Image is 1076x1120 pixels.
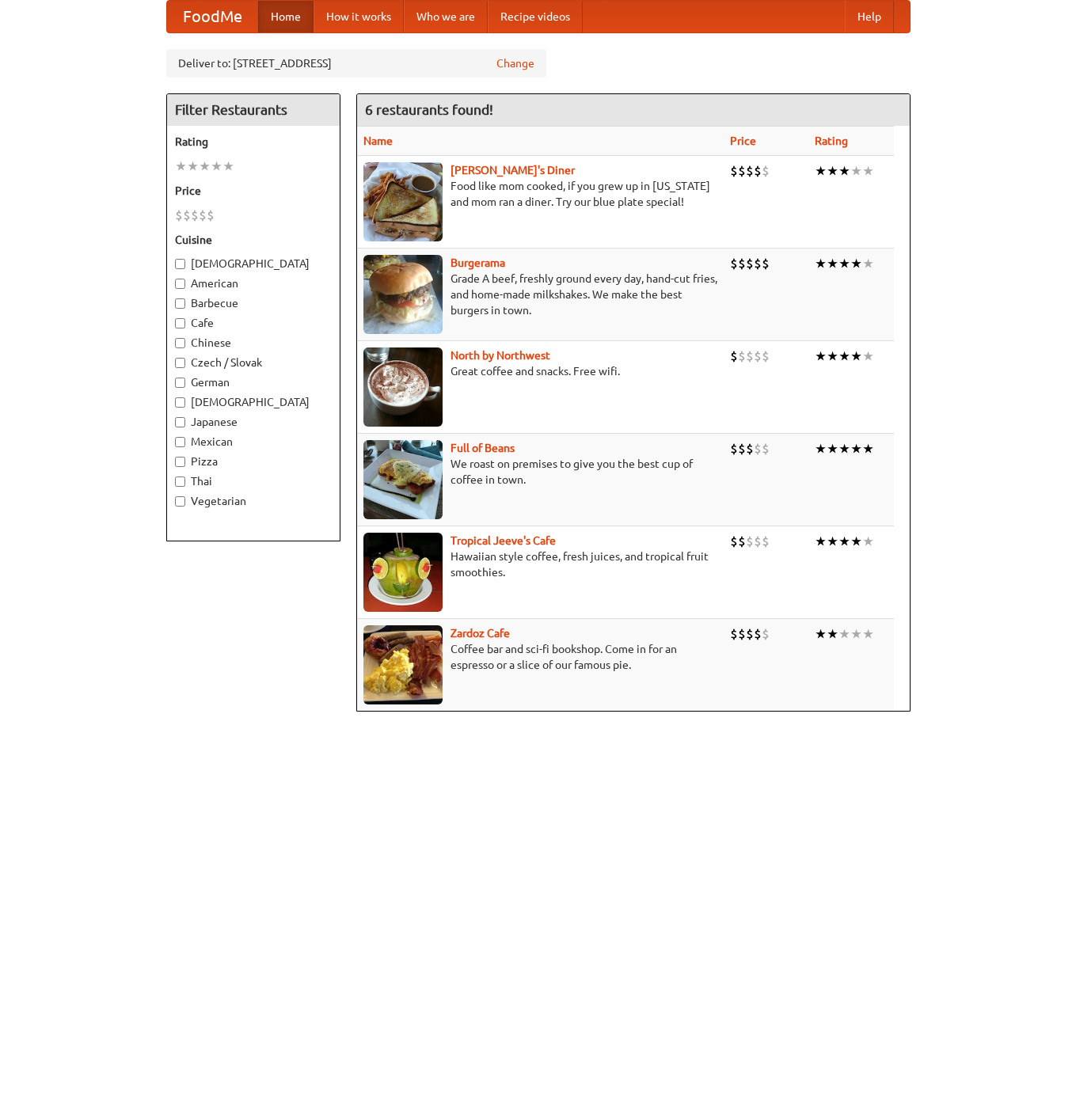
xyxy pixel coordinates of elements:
[175,473,332,489] label: Thai
[175,476,185,487] input: Thai
[175,338,185,348] input: Chinese
[838,162,850,180] li: ★
[175,493,332,509] label: Vegetarian
[862,440,874,457] li: ★
[850,162,862,180] li: ★
[314,1,404,32] a: How it works
[838,347,850,365] li: ★
[175,232,332,248] h5: Cuisine
[746,255,754,272] li: $
[363,440,443,519] img: beans.jpg
[862,347,874,365] li: ★
[838,533,850,550] li: ★
[175,279,185,289] input: American
[815,162,827,180] li: ★
[175,355,332,370] label: Czech / Slovak
[850,255,862,272] li: ★
[363,533,443,612] img: jeeves.jpg
[258,1,314,32] a: Home
[175,358,185,368] input: Czech / Slovak
[838,625,850,643] li: ★
[363,162,443,241] img: sallys.jpg
[183,207,191,224] li: $
[762,162,770,180] li: $
[738,440,746,457] li: $
[363,363,717,379] p: Great coffee and snacks. Free wifi.
[175,496,185,507] input: Vegetarian
[730,162,738,180] li: $
[838,440,850,457] li: ★
[175,256,332,271] label: [DEMOGRAPHIC_DATA]
[175,454,332,469] label: Pizza
[762,347,770,365] li: $
[167,1,258,32] a: FoodMe
[187,158,199,175] li: ★
[365,102,493,117] ng-pluralize: 6 restaurants found!
[175,315,332,331] label: Cafe
[827,440,838,457] li: ★
[738,347,746,365] li: $
[175,134,332,150] h5: Rating
[175,335,332,351] label: Chinese
[167,94,340,126] h4: Filter Restaurants
[754,440,762,457] li: $
[862,162,874,180] li: ★
[738,625,746,643] li: $
[815,625,827,643] li: ★
[404,1,488,32] a: Who we are
[199,158,211,175] li: ★
[363,271,717,318] p: Grade A beef, freshly ground every day, hand-cut fries, and home-made milkshakes. We make the bes...
[496,55,534,71] a: Change
[175,158,187,175] li: ★
[815,255,827,272] li: ★
[746,533,754,550] li: $
[363,456,717,488] p: We roast on premises to give you the best cup of coffee in town.
[175,183,332,199] h5: Price
[815,440,827,457] li: ★
[199,207,207,224] li: $
[754,162,762,180] li: $
[738,533,746,550] li: $
[451,349,550,362] a: North by Northwest
[827,625,838,643] li: ★
[746,440,754,457] li: $
[363,255,443,334] img: burgerama.jpg
[730,625,738,643] li: $
[754,625,762,643] li: $
[363,549,717,580] p: Hawaiian style coffee, fresh juices, and tropical fruit smoothies.
[815,135,848,147] a: Rating
[207,207,215,224] li: $
[363,347,443,427] img: north.jpg
[762,625,770,643] li: $
[175,437,185,447] input: Mexican
[175,298,185,309] input: Barbecue
[746,625,754,643] li: $
[827,533,838,550] li: ★
[862,255,874,272] li: ★
[451,627,510,640] a: Zardoz Cafe
[451,164,575,177] a: [PERSON_NAME]'s Diner
[754,533,762,550] li: $
[175,374,332,390] label: German
[211,158,222,175] li: ★
[175,275,332,291] label: American
[363,641,717,673] p: Coffee bar and sci-fi bookshop. Come in for an espresso or a slice of our famous pie.
[451,256,505,269] a: Burgerama
[827,347,838,365] li: ★
[827,162,838,180] li: ★
[730,255,738,272] li: $
[175,414,332,430] label: Japanese
[451,442,515,454] b: Full of Beans
[451,534,556,547] b: Tropical Jeeve's Cafe
[191,207,199,224] li: $
[838,255,850,272] li: ★
[746,162,754,180] li: $
[746,347,754,365] li: $
[730,440,738,457] li: $
[762,255,770,272] li: $
[730,533,738,550] li: $
[175,457,185,467] input: Pizza
[815,347,827,365] li: ★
